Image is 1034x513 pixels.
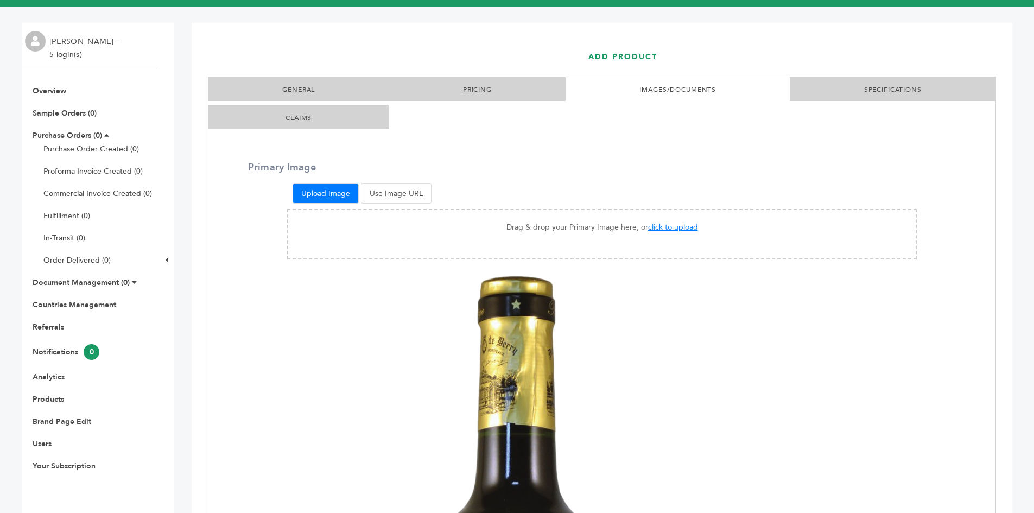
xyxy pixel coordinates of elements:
[299,221,905,234] p: Drag & drop your Primary Image here, or
[25,31,46,52] img: profile.png
[648,222,698,232] span: click to upload
[293,183,359,204] button: Upload Image
[49,35,121,61] li: [PERSON_NAME] - 5 login(s)
[463,85,492,94] a: PRICING
[33,322,64,332] a: Referrals
[208,161,324,174] label: Primary Image
[33,372,65,382] a: Analytics
[33,108,97,118] a: Sample Orders (0)
[33,347,99,357] a: Notifications0
[43,188,152,199] a: Commercial Invoice Created (0)
[33,439,52,449] a: Users
[33,130,102,141] a: Purchase Orders (0)
[43,144,139,154] a: Purchase Order Created (0)
[43,255,111,265] a: Order Delivered (0)
[286,113,312,122] a: CLAIMS
[33,277,130,288] a: Document Management (0)
[361,183,432,204] button: Use Image URL
[43,211,90,221] a: Fulfillment (0)
[639,85,716,94] a: IMAGES/DOCUMENTS
[84,344,99,360] span: 0
[33,300,116,310] a: Countries Management
[282,85,315,94] a: GENERAL
[33,86,66,96] a: Overview
[864,85,922,94] a: SPECIFICATIONS
[43,166,143,176] a: Proforma Invoice Created (0)
[33,416,91,427] a: Brand Page Edit
[33,394,64,404] a: Products
[43,233,85,243] a: In-Transit (0)
[588,37,982,77] h1: ADD PRODUCT
[33,461,96,471] a: Your Subscription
